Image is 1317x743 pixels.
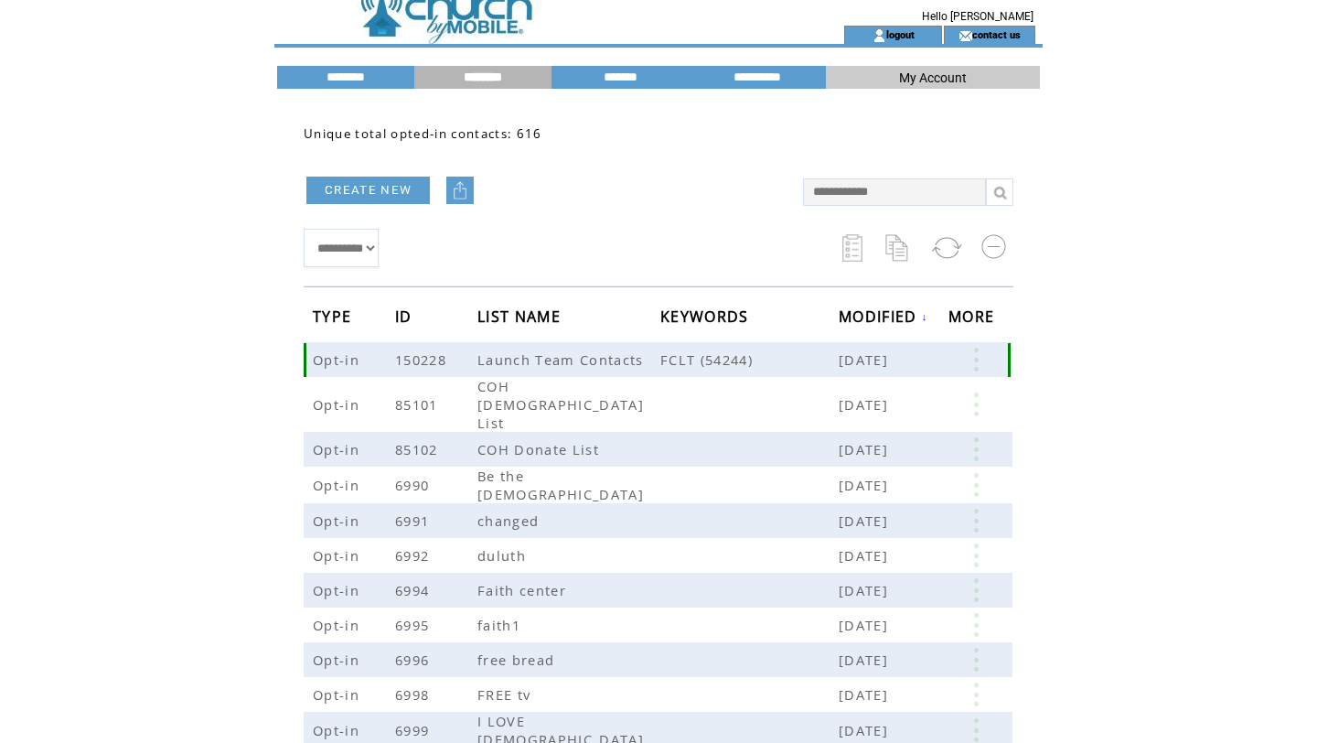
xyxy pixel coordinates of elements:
span: [DATE] [839,546,893,565]
span: COH [DEMOGRAPHIC_DATA] List [477,377,644,432]
span: Opt-in [313,616,364,634]
span: KEYWORDS [660,302,754,336]
a: TYPE [313,310,356,321]
img: account_icon.gif [873,28,886,43]
span: changed [477,511,543,530]
span: Opt-in [313,721,364,739]
span: faith1 [477,616,525,634]
a: contact us [972,28,1021,40]
a: ID [395,310,417,321]
span: COH Donate List [477,440,604,458]
span: [DATE] [839,395,893,414]
span: Opt-in [313,476,364,494]
span: free bread [477,651,559,669]
span: 150228 [395,350,451,369]
span: Opt-in [313,511,364,530]
span: ID [395,302,417,336]
span: Opt-in [313,440,364,458]
span: 85101 [395,395,443,414]
a: LIST NAME [477,310,565,321]
span: [DATE] [839,350,893,369]
span: Launch Team Contacts [477,350,648,369]
span: Opt-in [313,581,364,599]
span: [DATE] [839,440,893,458]
span: 6999 [395,721,434,739]
span: [DATE] [839,685,893,704]
span: LIST NAME [477,302,565,336]
span: 6998 [395,685,434,704]
span: FREE tv [477,685,535,704]
span: duluth [477,546,530,565]
span: 6991 [395,511,434,530]
span: [DATE] [839,476,893,494]
span: 6995 [395,616,434,634]
span: Faith center [477,581,571,599]
span: [DATE] [839,721,893,739]
span: [DATE] [839,616,893,634]
a: logout [886,28,915,40]
span: Hello [PERSON_NAME] [922,10,1033,23]
span: Opt-in [313,651,364,669]
span: Opt-in [313,685,364,704]
img: contact_us_icon.gif [958,28,972,43]
span: 6996 [395,651,434,669]
img: upload.png [451,181,469,199]
span: MODIFIED [839,302,922,336]
span: [DATE] [839,511,893,530]
span: Opt-in [313,546,364,565]
span: [DATE] [839,581,893,599]
span: Opt-in [313,350,364,369]
span: My Account [899,70,967,85]
span: Opt-in [313,395,364,414]
span: Unique total opted-in contacts: 616 [304,125,542,142]
span: 6994 [395,581,434,599]
a: KEYWORDS [660,310,754,321]
span: Be the [DEMOGRAPHIC_DATA] [477,467,648,503]
span: MORE [948,302,999,336]
span: 6990 [395,476,434,494]
span: 6992 [395,546,434,565]
span: TYPE [313,302,356,336]
a: CREATE NEW [306,177,430,204]
span: [DATE] [839,651,893,669]
a: MODIFIED↓ [839,311,928,322]
span: 85102 [395,440,443,458]
span: FCLT (54244) [660,350,839,369]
